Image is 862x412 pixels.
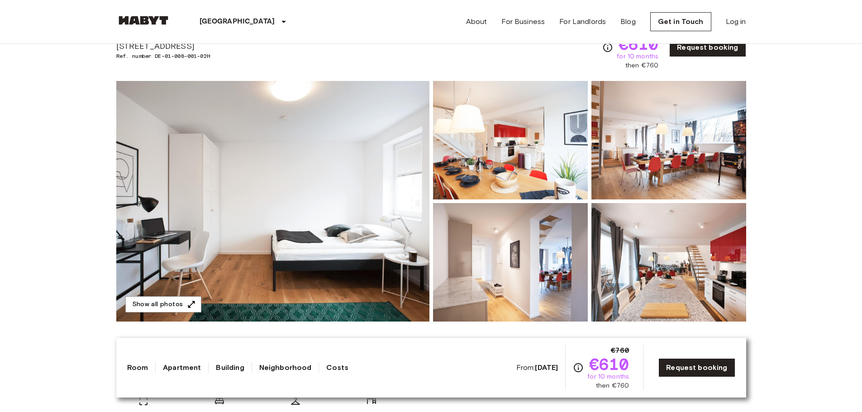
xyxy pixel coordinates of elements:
[726,16,746,27] a: Log in
[535,363,558,372] b: [DATE]
[163,362,201,373] a: Apartment
[587,372,629,381] span: for 10 months
[116,40,244,52] span: [STREET_ADDRESS]
[596,381,629,390] span: then €760
[559,16,606,27] a: For Landlords
[650,12,711,31] a: Get in Touch
[625,61,658,70] span: then €760
[501,16,545,27] a: For Business
[216,362,244,373] a: Building
[658,358,735,377] a: Request booking
[200,16,275,27] p: [GEOGRAPHIC_DATA]
[116,81,429,322] img: Marketing picture of unit DE-01-008-001-02H
[516,363,558,373] span: From:
[669,38,746,57] a: Request booking
[433,203,588,322] img: Picture of unit DE-01-008-001-02H
[602,42,613,53] svg: Check cost overview for full price breakdown. Please note that discounts apply to new joiners onl...
[611,345,629,356] span: €760
[259,362,312,373] a: Neighborhood
[620,16,636,27] a: Blog
[326,362,348,373] a: Costs
[573,362,584,373] svg: Check cost overview for full price breakdown. Please note that discounts apply to new joiners onl...
[433,81,588,199] img: Picture of unit DE-01-008-001-02H
[619,36,659,52] span: €610
[116,52,244,60] span: Ref. number DE-01-008-001-02H
[591,81,746,199] img: Picture of unit DE-01-008-001-02H
[591,203,746,322] img: Picture of unit DE-01-008-001-02H
[617,52,658,61] span: for 10 months
[116,16,171,25] img: Habyt
[125,296,201,313] button: Show all photos
[127,362,148,373] a: Room
[466,16,487,27] a: About
[589,356,629,372] span: €610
